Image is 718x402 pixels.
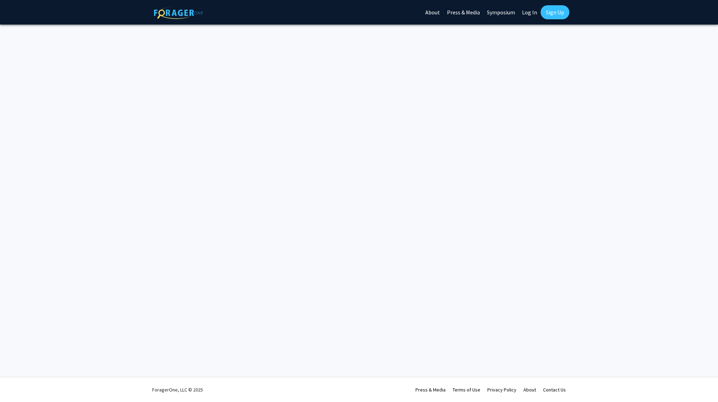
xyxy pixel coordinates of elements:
[523,387,536,393] a: About
[152,377,203,402] div: ForagerOne, LLC © 2025
[415,387,446,393] a: Press & Media
[541,5,569,19] a: Sign Up
[453,387,480,393] a: Terms of Use
[487,387,516,393] a: Privacy Policy
[154,7,203,19] img: ForagerOne Logo
[543,387,566,393] a: Contact Us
